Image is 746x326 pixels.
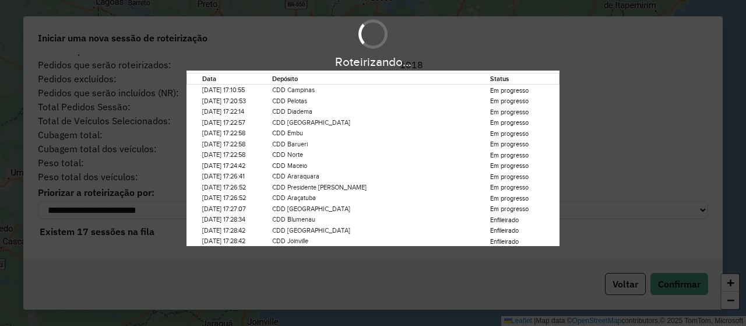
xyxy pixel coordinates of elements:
td: CDD Norte [272,150,490,161]
td: [DATE] 17:22:58 [202,128,272,139]
td: [DATE] 17:28:42 [202,236,272,247]
td: [DATE] 17:22:57 [202,117,272,128]
td: CDD Joinville [272,236,490,247]
td: CDD Barueri [272,139,490,150]
label: Em progresso [490,172,529,182]
td: CDD Embu [272,128,490,139]
td: CDD Blumenau [272,215,490,226]
th: Data [202,73,272,85]
td: [DATE] 17:10:55 [202,85,272,96]
label: Em progresso [490,140,529,150]
label: Em progresso [490,86,529,96]
label: Enfileirado [490,226,519,236]
td: [DATE] 17:24:42 [202,160,272,171]
td: CDD [GEOGRAPHIC_DATA] [272,225,490,236]
label: Em progresso [490,150,529,160]
td: [DATE] 17:26:52 [202,193,272,204]
th: Depósito [272,73,490,85]
td: [DATE] 17:27:07 [202,204,272,215]
label: Em progresso [490,129,529,139]
td: CDD [GEOGRAPHIC_DATA] [272,204,490,215]
td: CDD Maceio [272,160,490,171]
td: [DATE] 17:20:53 [202,96,272,107]
td: CDD [GEOGRAPHIC_DATA] [272,117,490,128]
td: [DATE] 17:22:58 [202,150,272,161]
label: Em progresso [490,205,529,215]
label: Enfileirado [490,237,519,247]
label: Em progresso [490,118,529,128]
td: CDD Araraquara [272,171,490,183]
td: CDD Diadema [272,107,490,118]
td: [DATE] 17:26:52 [202,182,272,193]
td: [DATE] 17:28:34 [202,215,272,226]
td: CDD Campinas [272,85,490,96]
label: Em progresso [490,194,529,204]
label: Em progresso [490,183,529,193]
label: Em progresso [490,162,529,171]
td: [DATE] 17:22:14 [202,107,272,118]
td: CDD Pelotas [272,96,490,107]
label: Em progresso [490,107,529,117]
td: [DATE] 17:26:41 [202,171,272,183]
label: Enfileirado [490,215,519,225]
td: CDD Presidente [PERSON_NAME] [272,182,490,193]
td: [DATE] 17:28:42 [202,225,272,236]
td: [DATE] 17:22:58 [202,139,272,150]
th: Status [490,73,559,85]
td: CDD Araçatuba [272,193,490,204]
label: Em progresso [490,97,529,107]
